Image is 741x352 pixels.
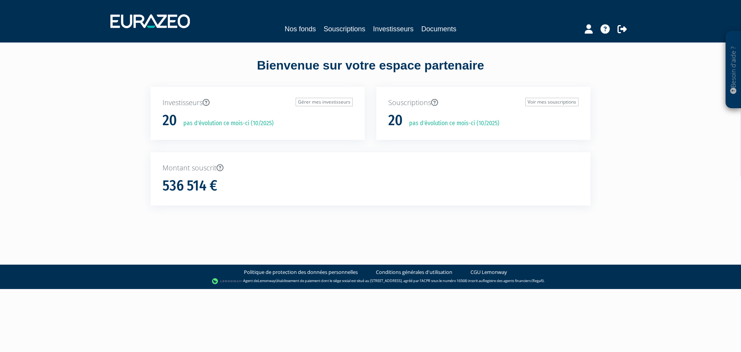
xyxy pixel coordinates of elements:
a: Politique de protection des données personnelles [244,269,358,276]
a: Gérer mes investisseurs [296,98,353,106]
a: Conditions générales d'utilisation [376,269,452,276]
a: CGU Lemonway [470,269,507,276]
div: - Agent de (établissement de paiement dont le siège social est situé au [STREET_ADDRESS], agréé p... [8,277,733,285]
p: pas d'évolution ce mois-ci (10/2025) [178,119,274,128]
a: Registre des agents financiers (Regafi) [483,278,544,283]
h1: 20 [388,112,403,129]
img: logo-lemonway.png [212,277,242,285]
p: Montant souscrit [162,163,579,173]
div: Bienvenue sur votre espace partenaire [145,57,596,87]
p: Souscriptions [388,98,579,108]
a: Lemonway [258,278,276,283]
p: Investisseurs [162,98,353,108]
p: pas d'évolution ce mois-ci (10/2025) [404,119,499,128]
a: Voir mes souscriptions [525,98,579,106]
a: Investisseurs [373,24,414,34]
a: Souscriptions [323,24,365,34]
a: Documents [421,24,457,34]
p: Besoin d'aide ? [729,35,738,105]
a: Nos fonds [284,24,316,34]
h1: 536 514 € [162,178,217,194]
h1: 20 [162,112,177,129]
img: 1732889491-logotype_eurazeo_blanc_rvb.png [110,14,190,28]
